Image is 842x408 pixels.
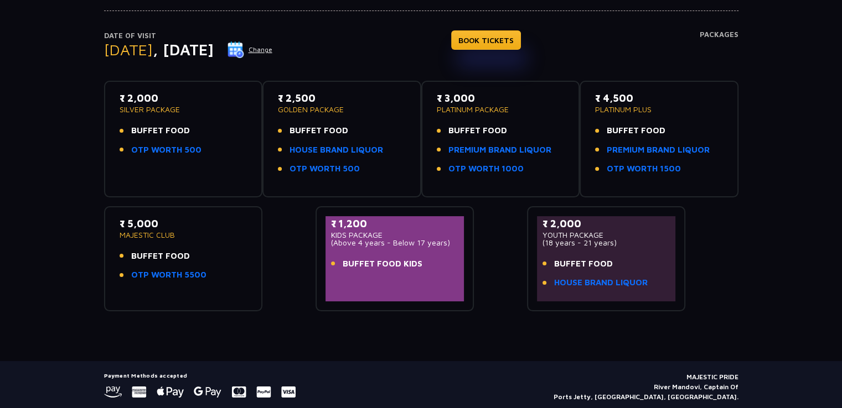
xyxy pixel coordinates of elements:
[290,124,348,137] span: BUFFET FOOD
[290,163,360,175] a: OTP WORTH 500
[331,216,459,231] p: ₹ 1,200
[554,276,648,289] a: HOUSE BRAND LIQUOR
[331,239,459,247] p: (Above 4 years - Below 17 years)
[595,91,723,106] p: ₹ 4,500
[331,231,459,239] p: KIDS PACKAGE
[104,40,153,59] span: [DATE]
[227,41,273,59] button: Change
[451,30,521,50] a: BOOK TICKETS
[543,231,670,239] p: YOUTH PACKAGE
[437,106,565,113] p: PLATINUM PACKAGE
[278,91,406,106] p: ₹ 2,500
[120,91,247,106] p: ₹ 2,000
[120,231,247,239] p: MAJESTIC CLUB
[290,144,383,156] a: HOUSE BRAND LIQUOR
[607,163,681,175] a: OTP WORTH 1500
[607,144,710,156] a: PREMIUM BRAND LIQUOR
[131,269,206,281] a: OTP WORTH 5500
[543,239,670,247] p: (18 years - 21 years)
[278,106,406,113] p: GOLDEN PACKAGE
[554,258,613,270] span: BUFFET FOOD
[448,124,507,137] span: BUFFET FOOD
[448,163,524,175] a: OTP WORTH 1000
[104,372,296,379] h5: Payment Methods accepted
[120,106,247,113] p: SILVER PACKAGE
[153,40,214,59] span: , [DATE]
[543,216,670,231] p: ₹ 2,000
[131,144,202,156] a: OTP WORTH 500
[700,30,738,70] h4: Packages
[554,372,738,402] p: MAJESTIC PRIDE River Mandovi, Captain Of Ports Jetty, [GEOGRAPHIC_DATA], [GEOGRAPHIC_DATA].
[131,250,190,263] span: BUFFET FOOD
[448,144,551,156] a: PREMIUM BRAND LIQUOR
[343,258,422,270] span: BUFFET FOOD KIDS
[437,91,565,106] p: ₹ 3,000
[131,124,190,137] span: BUFFET FOOD
[120,216,247,231] p: ₹ 5,000
[595,106,723,113] p: PLATINUM PLUS
[104,30,273,41] p: Date of Visit
[607,124,665,137] span: BUFFET FOOD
